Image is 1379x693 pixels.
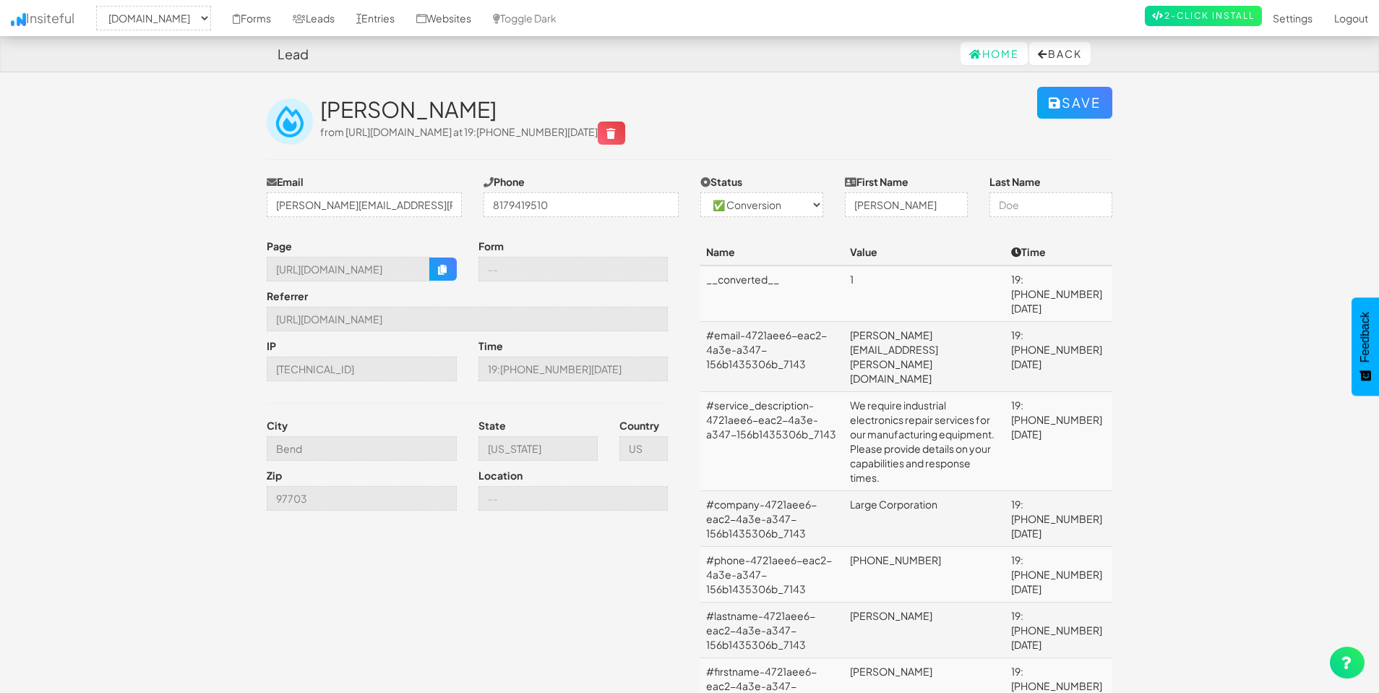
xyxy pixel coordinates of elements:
[1005,547,1112,603] td: 19:[PHONE_NUMBER][DATE]
[989,192,1112,217] input: Doe
[484,174,525,189] label: Phone
[1359,312,1372,362] span: Feedback
[1037,87,1112,119] button: Save
[700,491,844,547] td: #company-4721aee6-eac2-4a3e-a347-156b1435306b_7143
[478,239,504,253] label: Form
[478,418,506,433] label: State
[619,436,669,461] input: --
[619,418,659,433] label: Country
[267,289,308,303] label: Referrer
[844,491,1006,547] td: Large Corporation
[267,192,462,217] input: j@doe.com
[700,239,844,265] th: Name
[1005,265,1112,322] td: 19:[PHONE_NUMBER][DATE]
[267,436,457,461] input: --
[484,192,679,217] input: (123)-456-7890
[267,468,282,482] label: Zip
[1029,42,1091,65] button: Back
[845,192,968,217] input: John
[844,547,1006,603] td: [PHONE_NUMBER]
[989,174,1041,189] label: Last Name
[267,257,430,281] input: --
[267,174,304,189] label: Email
[844,392,1006,491] td: We require industrial electronics repair services for our manufacturing equipment. Please provide...
[844,322,1006,392] td: [PERSON_NAME][EMAIL_ADDRESS][PERSON_NAME][DOMAIN_NAME]
[478,257,669,281] input: --
[1005,603,1112,658] td: 19:[PHONE_NUMBER][DATE]
[478,486,669,511] input: --
[320,98,1037,122] h2: [PERSON_NAME]
[1145,6,1262,26] a: 2-Click Install
[700,322,844,392] td: #email-4721aee6-eac2-4a3e-a347-156b1435306b_7143
[1352,297,1379,396] button: Feedback - Show survey
[844,239,1006,265] th: Value
[320,125,625,138] span: from [URL][DOMAIN_NAME] at 19:[PHONE_NUMBER][DATE]
[267,486,457,511] input: --
[844,603,1006,658] td: [PERSON_NAME]
[478,357,669,381] input: --
[267,307,668,331] input: --
[700,547,844,603] td: #phone-4721aee6-eac2-4a3e-a347-156b1435306b_7143
[1005,491,1112,547] td: 19:[PHONE_NUMBER][DATE]
[1005,322,1112,392] td: 19:[PHONE_NUMBER][DATE]
[700,603,844,658] td: #lastname-4721aee6-eac2-4a3e-a347-156b1435306b_7143
[700,265,844,322] td: __converted__
[267,239,292,253] label: Page
[478,436,598,461] input: --
[278,47,309,61] h4: Lead
[267,418,288,433] label: City
[845,174,908,189] label: First Name
[1005,239,1112,265] th: Time
[700,174,742,189] label: Status
[267,357,457,381] input: --
[478,339,503,353] label: Time
[1005,392,1112,491] td: 19:[PHONE_NUMBER][DATE]
[700,392,844,491] td: #service_description-4721aee6-eac2-4a3e-a347-156b1435306b_7143
[11,13,26,26] img: icon.png
[478,468,523,482] label: Location
[844,265,1006,322] td: 1
[267,339,276,353] label: IP
[267,98,313,145] img: insiteful-lead.png
[961,42,1028,65] a: Home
